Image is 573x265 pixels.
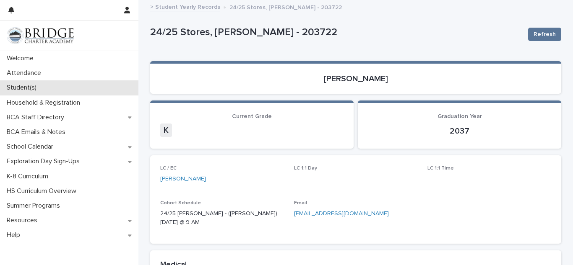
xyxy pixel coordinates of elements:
p: Attendance [3,69,48,77]
p: 24/25 Stores, [PERSON_NAME] - 203722 [229,2,342,11]
p: 24/25 [PERSON_NAME] - ([PERSON_NAME]) [DATE] @ 9 AM [160,209,284,227]
p: School Calendar [3,143,60,151]
span: Cohort Schedule [160,201,201,206]
a: [EMAIL_ADDRESS][DOMAIN_NAME] [294,211,389,216]
p: HS Curriculum Overview [3,187,83,195]
p: - [294,175,418,183]
span: LC 1:1 Time [427,166,454,171]
a: > Student Yearly Records [150,2,220,11]
button: Refresh [528,28,561,41]
p: BCA Staff Directory [3,113,71,121]
span: Email [294,201,307,206]
p: [PERSON_NAME] [160,74,551,84]
p: - [427,175,551,183]
span: Current Grade [232,113,272,119]
p: Exploration Day Sign-Ups [3,157,86,165]
p: 2037 [368,126,551,136]
span: LC / EC [160,166,177,171]
img: V1C1m3IdTEidaUdm9Hs0 [7,27,74,44]
p: BCA Emails & Notes [3,128,72,136]
p: K-8 Curriculum [3,172,55,180]
p: Summer Programs [3,202,67,210]
p: Resources [3,216,44,224]
span: Refresh [534,30,556,39]
p: 24/25 Stores, [PERSON_NAME] - 203722 [150,26,521,39]
span: LC 1:1 Day [294,166,317,171]
span: K [160,123,172,137]
a: [PERSON_NAME] [160,175,206,183]
p: Household & Registration [3,99,87,107]
p: Help [3,231,27,239]
span: Graduation Year [438,113,482,119]
p: Student(s) [3,84,43,92]
p: Welcome [3,54,40,62]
